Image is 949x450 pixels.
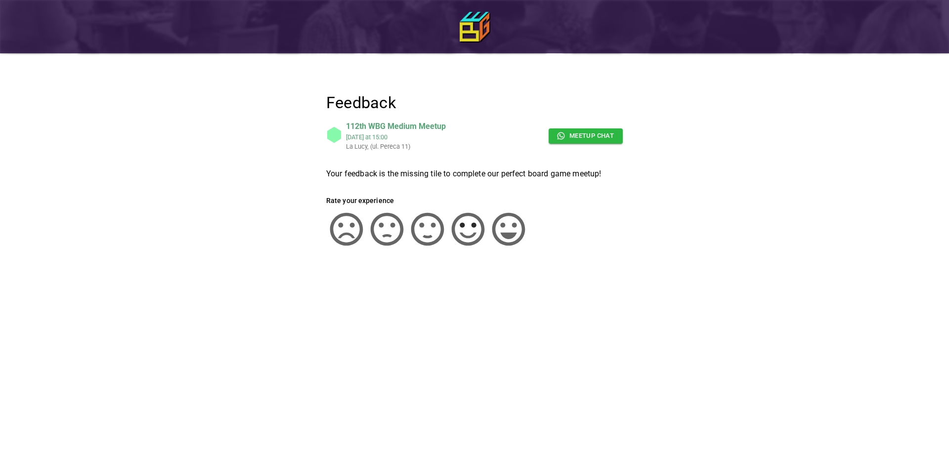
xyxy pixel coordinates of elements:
div: [DATE] [346,133,364,141]
img: icon64.png [460,12,489,41]
h6: Your feedback is the missing tile to complete our perfect board game meetup! [326,167,623,181]
a: Meetup chat [549,128,623,144]
div: 15:00 [372,133,388,141]
h4: Feedback [326,93,623,113]
h6: Rate your experience [326,196,623,206]
div: 112th WBG Medium Meetup [346,121,446,132]
div: at [346,132,446,142]
div: La Lucy, (ul. Pereca 11) [346,142,372,151]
